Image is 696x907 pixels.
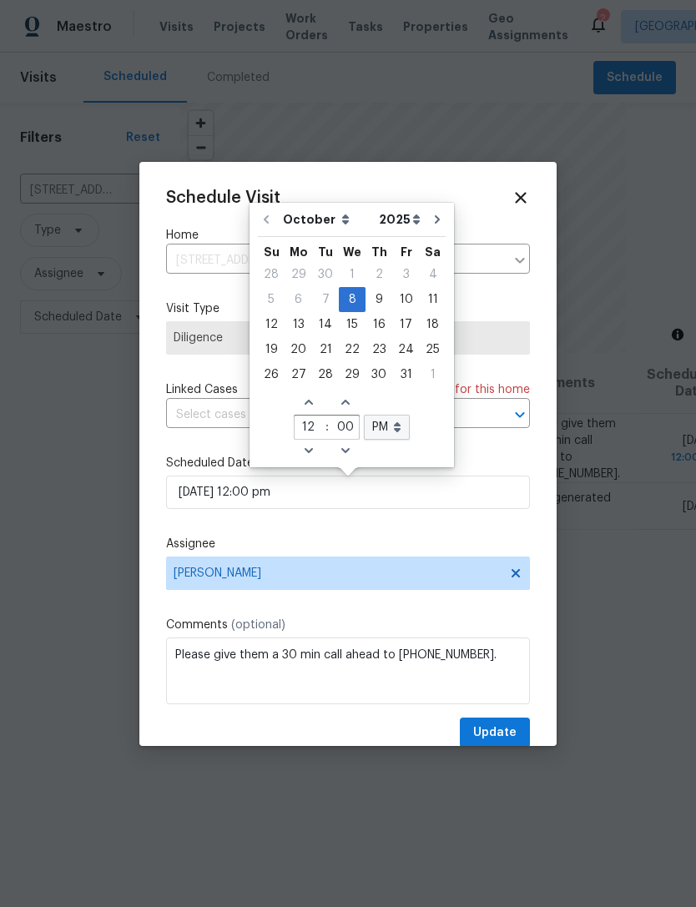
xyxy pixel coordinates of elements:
[295,416,322,440] input: hours (12hr clock)
[285,313,312,336] div: 13
[331,440,359,463] span: Decrease minutes
[166,617,530,633] label: Comments
[392,337,420,362] div: Fri Oct 24 2025
[420,288,446,311] div: 11
[392,288,420,311] div: 10
[339,362,366,387] div: Wed Oct 29 2025
[371,246,387,258] abbr: Thursday
[285,287,312,312] div: Mon Oct 06 2025
[166,381,238,398] span: Linked Cases
[425,246,441,258] abbr: Saturday
[231,619,285,631] span: (optional)
[258,313,285,336] div: 12
[401,246,412,258] abbr: Friday
[285,363,312,386] div: 27
[166,227,530,244] label: Home
[166,637,530,704] textarea: Please give them a 30 min call ahead to [PHONE_NUMBER].
[420,262,446,287] div: Sat Oct 04 2025
[285,288,312,311] div: 6
[295,391,322,415] span: Increase hours (12hr clock)
[392,287,420,312] div: Fri Oct 10 2025
[312,313,339,336] div: 14
[318,246,333,258] abbr: Tuesday
[312,262,339,287] div: Tue Sep 30 2025
[392,363,420,386] div: 31
[166,455,530,471] label: Scheduled Date
[258,337,285,362] div: Sun Oct 19 2025
[339,288,366,311] div: 8
[258,263,285,286] div: 28
[375,207,425,232] select: Year
[166,402,483,428] input: Select cases
[420,263,446,286] div: 4
[258,363,285,386] div: 26
[258,312,285,337] div: Sun Oct 12 2025
[285,362,312,387] div: Mon Oct 27 2025
[264,246,280,258] abbr: Sunday
[166,189,280,206] span: Schedule Visit
[254,203,279,236] button: Go to previous month
[392,312,420,337] div: Fri Oct 17 2025
[339,263,366,286] div: 1
[279,207,375,232] select: Month
[331,391,359,415] span: Increase minutes
[420,287,446,312] div: Sat Oct 11 2025
[420,363,446,386] div: 1
[312,363,339,386] div: 28
[285,337,312,362] div: Mon Oct 20 2025
[331,416,359,440] input: minutes
[312,312,339,337] div: Tue Oct 14 2025
[420,362,446,387] div: Sat Nov 01 2025
[512,189,530,207] span: Close
[366,363,392,386] div: 30
[174,567,501,580] span: [PERSON_NAME]
[258,362,285,387] div: Sun Oct 26 2025
[258,338,285,361] div: 19
[366,338,392,361] div: 23
[322,415,331,438] span: :
[258,262,285,287] div: Sun Sep 28 2025
[339,337,366,362] div: Wed Oct 22 2025
[366,313,392,336] div: 16
[312,338,339,361] div: 21
[285,312,312,337] div: Mon Oct 13 2025
[290,246,308,258] abbr: Monday
[339,338,366,361] div: 22
[420,338,446,361] div: 25
[174,330,522,346] span: Diligence
[508,403,532,426] button: Open
[366,288,392,311] div: 9
[460,718,530,748] button: Update
[285,262,312,287] div: Mon Sep 29 2025
[366,287,392,312] div: Thu Oct 09 2025
[392,362,420,387] div: Fri Oct 31 2025
[473,723,517,743] span: Update
[295,440,322,463] span: Decrease hours (12hr clock)
[339,312,366,337] div: Wed Oct 15 2025
[285,338,312,361] div: 20
[392,338,420,361] div: 24
[366,263,392,286] div: 2
[425,203,450,236] button: Go to next month
[312,362,339,387] div: Tue Oct 28 2025
[392,262,420,287] div: Fri Oct 03 2025
[339,363,366,386] div: 29
[420,313,446,336] div: 18
[339,313,366,336] div: 15
[343,246,361,258] abbr: Wednesday
[312,263,339,286] div: 30
[166,300,530,317] label: Visit Type
[312,337,339,362] div: Tue Oct 21 2025
[366,312,392,337] div: Thu Oct 16 2025
[366,262,392,287] div: Thu Oct 02 2025
[166,248,505,274] input: Enter in an address
[392,263,420,286] div: 3
[258,288,285,311] div: 5
[420,312,446,337] div: Sat Oct 18 2025
[420,337,446,362] div: Sat Oct 25 2025
[166,476,530,509] input: M/D/YYYY
[166,536,530,552] label: Assignee
[392,313,420,336] div: 17
[366,337,392,362] div: Thu Oct 23 2025
[366,362,392,387] div: Thu Oct 30 2025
